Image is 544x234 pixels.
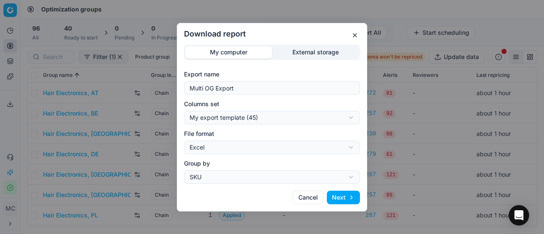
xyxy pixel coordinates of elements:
button: My computer [185,46,272,58]
label: File format [184,130,360,138]
h2: Download report [184,30,360,38]
label: Columns set [184,100,360,108]
button: Cancel [293,191,323,204]
button: Next [327,191,360,204]
label: Group by [184,159,360,168]
button: External storage [272,46,359,58]
label: Export name [184,70,360,79]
